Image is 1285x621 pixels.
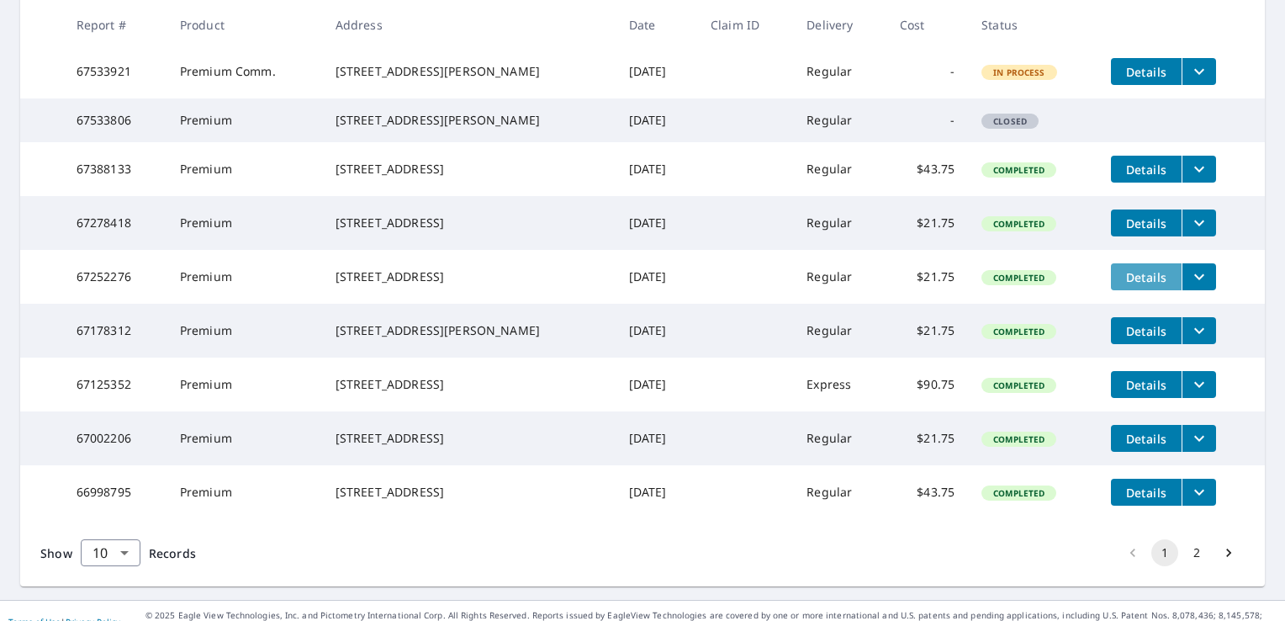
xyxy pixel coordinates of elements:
[983,66,1055,78] span: In Process
[167,98,322,142] td: Premium
[616,465,697,519] td: [DATE]
[793,98,886,142] td: Regular
[1111,425,1182,452] button: detailsBtn-67002206
[63,465,167,519] td: 66998795
[1182,371,1216,398] button: filesDropdownBtn-67125352
[1182,425,1216,452] button: filesDropdownBtn-67002206
[81,529,140,576] div: 10
[63,98,167,142] td: 67533806
[886,142,968,196] td: $43.75
[1215,539,1242,566] button: Go to next page
[886,196,968,250] td: $21.75
[616,45,697,98] td: [DATE]
[1111,317,1182,344] button: detailsBtn-67178312
[167,196,322,250] td: Premium
[167,358,322,411] td: Premium
[167,250,322,304] td: Premium
[63,196,167,250] td: 67278418
[1182,317,1216,344] button: filesDropdownBtn-67178312
[63,45,167,98] td: 67533921
[167,142,322,196] td: Premium
[793,250,886,304] td: Regular
[81,539,140,566] div: Show 10 records
[886,358,968,411] td: $90.75
[336,430,602,447] div: [STREET_ADDRESS]
[1121,377,1171,393] span: Details
[1182,263,1216,290] button: filesDropdownBtn-67252276
[793,196,886,250] td: Regular
[336,322,602,339] div: [STREET_ADDRESS][PERSON_NAME]
[793,358,886,411] td: Express
[167,411,322,465] td: Premium
[63,358,167,411] td: 67125352
[336,484,602,501] div: [STREET_ADDRESS]
[1111,58,1182,85] button: detailsBtn-67533921
[149,545,196,561] span: Records
[1182,58,1216,85] button: filesDropdownBtn-67533921
[1111,156,1182,183] button: detailsBtn-67388133
[983,164,1055,176] span: Completed
[1121,64,1171,80] span: Details
[1111,263,1182,290] button: detailsBtn-67252276
[983,115,1037,127] span: Closed
[793,465,886,519] td: Regular
[1121,215,1171,231] span: Details
[1182,210,1216,236] button: filesDropdownBtn-67278418
[1183,539,1210,566] button: Go to page 2
[886,250,968,304] td: $21.75
[616,142,697,196] td: [DATE]
[886,411,968,465] td: $21.75
[886,45,968,98] td: -
[336,63,602,80] div: [STREET_ADDRESS][PERSON_NAME]
[793,45,886,98] td: Regular
[336,215,602,231] div: [STREET_ADDRESS]
[63,304,167,358] td: 67178312
[616,411,697,465] td: [DATE]
[167,465,322,519] td: Premium
[1182,156,1216,183] button: filesDropdownBtn-67388133
[167,304,322,358] td: Premium
[336,376,602,393] div: [STREET_ADDRESS]
[1121,485,1171,501] span: Details
[63,142,167,196] td: 67388133
[616,358,697,411] td: [DATE]
[336,112,602,129] div: [STREET_ADDRESS][PERSON_NAME]
[40,545,72,561] span: Show
[886,304,968,358] td: $21.75
[1121,269,1171,285] span: Details
[793,142,886,196] td: Regular
[983,326,1055,337] span: Completed
[1121,431,1171,447] span: Details
[793,411,886,465] td: Regular
[983,379,1055,391] span: Completed
[1182,479,1216,506] button: filesDropdownBtn-66998795
[616,250,697,304] td: [DATE]
[1151,539,1178,566] button: page 1
[616,304,697,358] td: [DATE]
[983,487,1055,499] span: Completed
[63,250,167,304] td: 67252276
[983,433,1055,445] span: Completed
[1117,539,1245,566] nav: pagination navigation
[336,161,602,178] div: [STREET_ADDRESS]
[983,272,1055,284] span: Completed
[1111,371,1182,398] button: detailsBtn-67125352
[616,196,697,250] td: [DATE]
[886,465,968,519] td: $43.75
[1121,162,1171,178] span: Details
[793,304,886,358] td: Regular
[63,411,167,465] td: 67002206
[1111,479,1182,506] button: detailsBtn-66998795
[336,268,602,285] div: [STREET_ADDRESS]
[1121,323,1171,339] span: Details
[167,45,322,98] td: Premium Comm.
[1111,210,1182,236] button: detailsBtn-67278418
[886,98,968,142] td: -
[616,98,697,142] td: [DATE]
[983,218,1055,230] span: Completed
